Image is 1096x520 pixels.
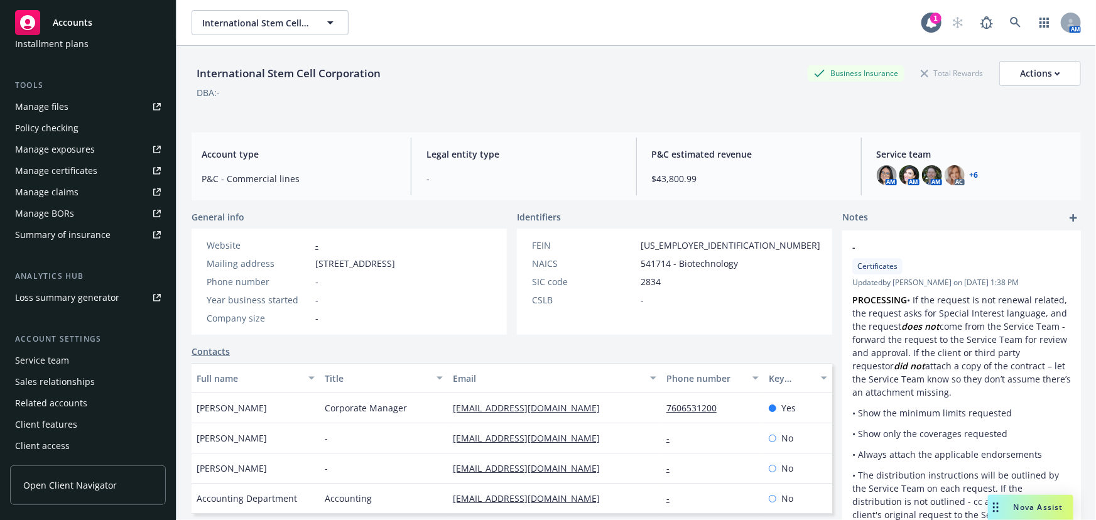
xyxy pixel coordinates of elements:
a: Installment plans [10,34,166,54]
span: Updated by [PERSON_NAME] on [DATE] 1:38 PM [852,277,1071,288]
img: photo [877,165,897,185]
span: - [325,462,328,475]
a: Client features [10,414,166,435]
span: General info [192,210,244,224]
span: 541714 - Biotechnology [641,257,738,270]
div: 1 [930,13,941,24]
button: Email [448,363,661,393]
div: Company size [207,311,310,325]
div: Client access [15,436,70,456]
span: Notes [842,210,868,225]
span: Account type [202,148,396,161]
a: Switch app [1032,10,1057,35]
p: • Always attach the applicable endorsements [852,448,1071,461]
img: photo [899,165,920,185]
div: NAICS [532,257,636,270]
span: - [852,241,1038,254]
div: Title [325,372,429,385]
div: Policy checking [15,118,79,138]
a: [EMAIL_ADDRESS][DOMAIN_NAME] [453,402,610,414]
div: Key contact [769,372,813,385]
div: Installment plans [15,34,89,54]
a: Manage certificates [10,161,166,181]
div: Full name [197,372,301,385]
a: Contacts [192,345,230,358]
span: $43,800.99 [652,172,846,185]
div: Mailing address [207,257,310,270]
span: International Stem Cell Corporation [202,16,311,30]
button: International Stem Cell Corporation [192,10,349,35]
div: Drag to move [988,495,1004,520]
em: does not [901,320,940,332]
a: Manage files [10,97,166,117]
a: Accounts [10,5,166,40]
a: Sales relationships [10,372,166,392]
a: Search [1003,10,1028,35]
div: CSLB [532,293,636,306]
span: [STREET_ADDRESS] [315,257,395,270]
button: Key contact [764,363,832,393]
span: Legal entity type [426,148,621,161]
a: [EMAIL_ADDRESS][DOMAIN_NAME] [453,492,610,504]
a: Manage BORs [10,203,166,224]
p: • Show only the coverages requested [852,427,1071,440]
div: Sales relationships [15,372,95,392]
a: - [666,462,680,474]
div: Total Rewards [914,65,989,81]
span: Open Client Navigator [23,479,117,492]
a: Service team [10,350,166,371]
span: Identifiers [517,210,561,224]
div: FEIN [532,239,636,252]
strong: PROCESSING [852,294,907,306]
span: - [315,293,318,306]
div: Phone number [207,275,310,288]
a: [EMAIL_ADDRESS][DOMAIN_NAME] [453,432,610,444]
span: No [781,492,793,505]
span: - [641,293,644,306]
div: Email [453,372,643,385]
span: - [315,275,318,288]
div: Analytics hub [10,270,166,283]
button: Full name [192,363,320,393]
span: Accounting [325,492,372,505]
a: Client access [10,436,166,456]
span: Accounts [53,18,92,28]
span: [PERSON_NAME] [197,462,267,475]
div: Actions [1020,62,1060,85]
span: 2834 [641,275,661,288]
span: - [315,311,318,325]
a: [EMAIL_ADDRESS][DOMAIN_NAME] [453,462,610,474]
a: Start snowing [945,10,970,35]
div: Client features [15,414,77,435]
a: Policy checking [10,118,166,138]
div: Summary of insurance [15,225,111,245]
div: Manage BORs [15,203,74,224]
div: Phone number [666,372,745,385]
a: - [666,492,680,504]
button: Nova Assist [988,495,1073,520]
span: - [325,431,328,445]
span: No [781,431,793,445]
a: - [666,432,680,444]
span: P&C estimated revenue [652,148,846,161]
span: [PERSON_NAME] [197,431,267,445]
div: Tools [10,79,166,92]
a: 7606531200 [666,402,727,414]
span: Yes [781,401,796,414]
a: add [1066,210,1081,225]
a: Report a Bug [974,10,999,35]
a: Manage exposures [10,139,166,160]
button: Title [320,363,448,393]
div: SIC code [532,275,636,288]
img: photo [922,165,942,185]
span: Service team [877,148,1071,161]
div: Manage claims [15,182,79,202]
a: +6 [970,171,979,179]
span: P&C - Commercial lines [202,172,396,185]
button: Actions [999,61,1081,86]
span: - [426,172,621,185]
a: Related accounts [10,393,166,413]
p: • Show the minimum limits requested [852,406,1071,420]
div: DBA: - [197,86,220,99]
